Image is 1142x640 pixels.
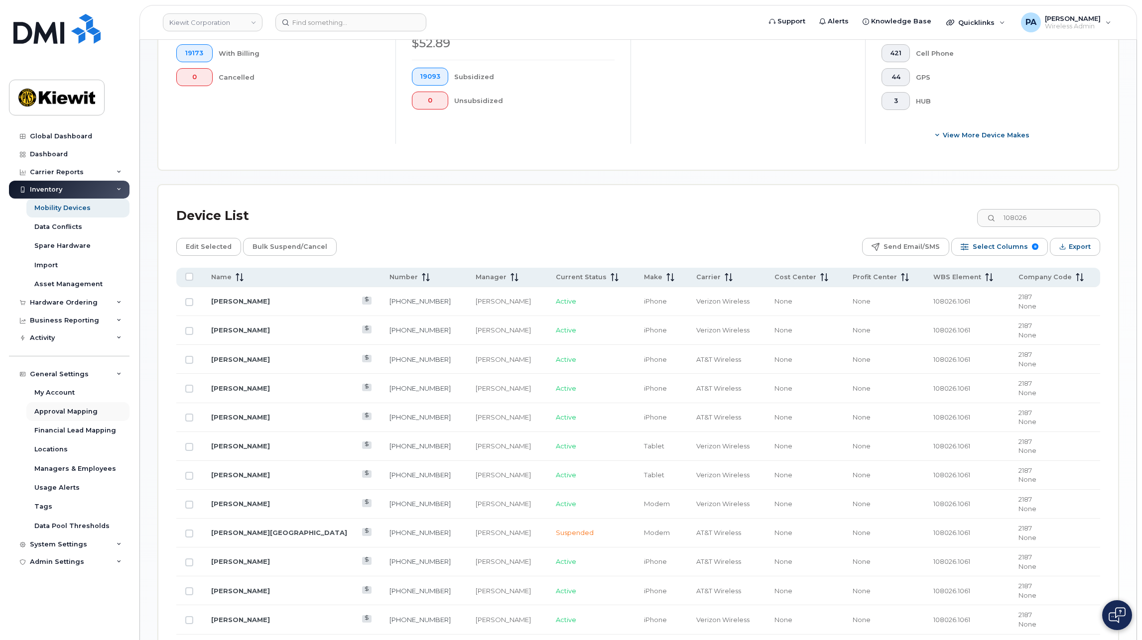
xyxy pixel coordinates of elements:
[916,44,1084,62] div: Cell Phone
[696,413,741,421] span: AT&T Wireless
[958,18,995,26] span: Quicklinks
[951,238,1048,256] button: Select Columns 8
[1014,12,1118,32] div: Paul Andrews
[476,384,537,393] div: [PERSON_NAME]
[454,68,614,86] div: Subsidized
[362,325,372,333] a: View Last Bill
[1018,466,1032,474] span: 2187
[556,500,576,508] span: Active
[853,355,871,363] span: None
[853,500,871,508] span: None
[185,49,204,57] span: 19173
[933,355,970,363] span: 108026.1061
[420,73,440,81] span: 19093
[933,413,970,421] span: 108026.1061
[774,273,816,282] span: Cost Center
[1018,321,1032,329] span: 2187
[884,239,940,254] span: Send Email/SMS
[556,355,576,363] span: Active
[211,355,270,363] a: [PERSON_NAME]
[933,557,970,565] span: 108026.1061
[389,384,451,392] a: [PHONE_NUMBER]
[211,413,270,421] a: [PERSON_NAME]
[389,355,451,363] a: [PHONE_NUMBER]
[882,44,910,62] button: 421
[211,384,270,392] a: [PERSON_NAME]
[644,273,662,282] span: Make
[1069,239,1091,254] span: Export
[1018,495,1032,503] span: 2187
[476,413,537,422] div: [PERSON_NAME]
[1018,379,1032,387] span: 2187
[362,586,372,594] a: View Last Bill
[389,616,451,624] a: [PHONE_NUMBER]
[933,587,970,595] span: 108026.1061
[644,471,664,479] span: Tablet
[977,209,1100,227] input: Search Device List ...
[211,529,347,536] a: [PERSON_NAME][GEOGRAPHIC_DATA]
[1018,360,1036,368] span: None
[211,557,270,565] a: [PERSON_NAME]
[1018,389,1036,397] span: None
[1018,273,1072,282] span: Company Code
[362,557,372,564] a: View Last Bill
[890,97,901,105] span: 3
[476,586,537,596] div: [PERSON_NAME]
[556,442,576,450] span: Active
[644,587,667,595] span: iPhone
[890,49,901,57] span: 421
[476,499,537,509] div: [PERSON_NAME]
[1050,238,1100,256] button: Export
[1018,533,1036,541] span: None
[696,297,750,305] span: Verizon Wireless
[420,97,440,105] span: 0
[696,616,750,624] span: Verizon Wireless
[774,471,792,479] span: None
[871,16,931,26] span: Knowledge Base
[939,12,1012,32] div: Quicklinks
[1018,350,1032,358] span: 2187
[853,587,871,595] span: None
[853,273,897,282] span: Profit Center
[644,384,667,392] span: iPhone
[882,68,910,86] button: 44
[1018,611,1032,619] span: 2187
[644,326,667,334] span: iPhone
[362,470,372,478] a: View Last Bill
[389,471,451,479] a: [PHONE_NUMBER]
[853,384,871,392] span: None
[476,615,537,625] div: [PERSON_NAME]
[362,297,372,304] a: View Last Bill
[163,13,262,31] a: Kiewit Corporation
[774,297,792,305] span: None
[696,500,750,508] span: Verizon Wireless
[556,413,576,421] span: Active
[774,355,792,363] span: None
[1018,505,1036,513] span: None
[362,384,372,391] a: View Last Bill
[219,68,380,86] div: Cancelled
[1018,553,1032,561] span: 2187
[774,413,792,421] span: None
[211,616,270,624] a: [PERSON_NAME]
[412,92,449,109] button: 0
[1018,562,1036,570] span: None
[476,441,537,451] div: [PERSON_NAME]
[476,470,537,480] div: [PERSON_NAME]
[774,587,792,595] span: None
[389,297,451,305] a: [PHONE_NUMBER]
[916,92,1084,110] div: HUB
[211,297,270,305] a: [PERSON_NAME]
[1018,293,1032,301] span: 2187
[882,126,1084,144] button: View More Device Makes
[389,326,451,334] a: [PHONE_NUMBER]
[476,297,537,306] div: [PERSON_NAME]
[1045,14,1101,22] span: [PERSON_NAME]
[1018,409,1032,417] span: 2187
[882,92,910,110] button: 3
[644,500,670,508] span: Modem
[696,355,741,363] span: AT&T Wireless
[933,500,970,508] span: 108026.1061
[933,529,970,536] span: 108026.1061
[454,92,614,109] div: Unsubsidized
